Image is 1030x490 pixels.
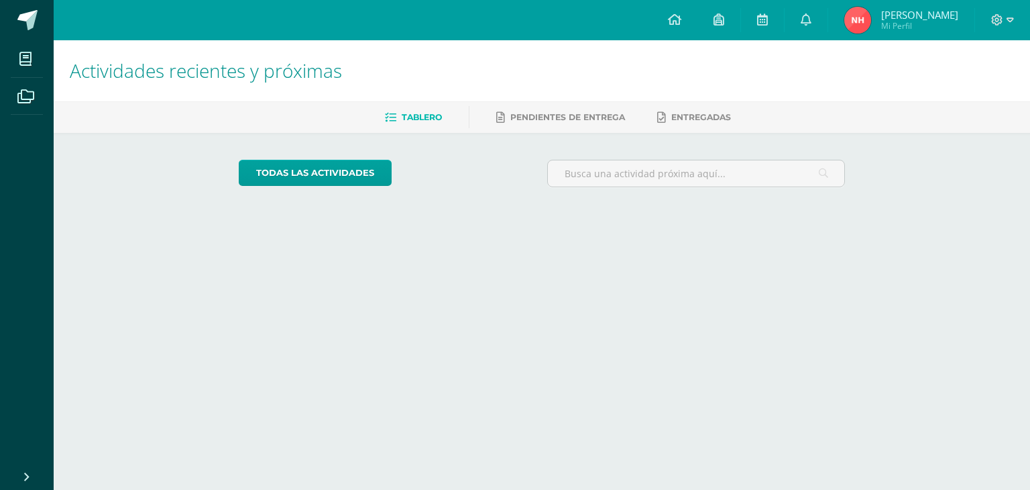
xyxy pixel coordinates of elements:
[548,160,845,187] input: Busca una actividad próxima aquí...
[239,160,392,186] a: todas las Actividades
[844,7,871,34] img: b9615870fa7ab8d0b9b73653485e7997.png
[496,107,625,128] a: Pendientes de entrega
[671,112,731,122] span: Entregadas
[385,107,442,128] a: Tablero
[881,20,958,32] span: Mi Perfil
[510,112,625,122] span: Pendientes de entrega
[881,8,958,21] span: [PERSON_NAME]
[70,58,342,83] span: Actividades recientes y próximas
[657,107,731,128] a: Entregadas
[402,112,442,122] span: Tablero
